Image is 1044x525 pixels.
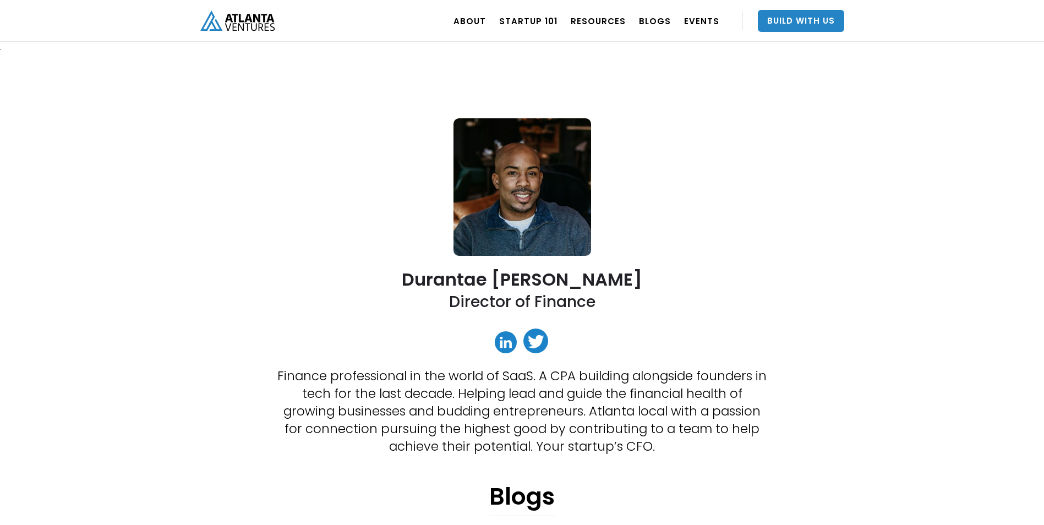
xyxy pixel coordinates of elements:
a: ABOUT [453,6,486,36]
h2: Director of Finance [449,292,595,312]
h1: Blogs [489,483,555,516]
h2: Durantae [PERSON_NAME] [402,270,642,289]
a: Startup 101 [499,6,557,36]
a: Build With Us [758,10,844,32]
a: RESOURCES [571,6,626,36]
a: BLOGS [639,6,671,36]
a: EVENTS [684,6,719,36]
p: Finance professional in the world of SaaS. A CPA building alongside founders in tech for the last... [277,367,767,455]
